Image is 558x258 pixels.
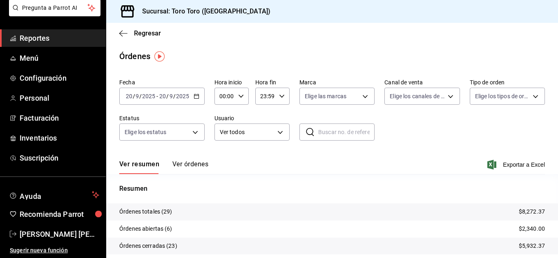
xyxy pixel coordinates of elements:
input: -- [125,93,133,99]
input: Buscar no. de referencia [318,124,375,140]
div: navigation tabs [119,160,208,174]
button: Exportar a Excel [489,160,545,170]
input: -- [159,93,166,99]
span: / [133,93,135,99]
button: Regresar [119,29,161,37]
span: Configuración [20,73,99,84]
label: Canal de venta [384,79,460,85]
input: ---- [142,93,156,99]
a: Pregunta a Parrot AI [6,9,100,18]
span: / [139,93,142,99]
label: Tipo de orden [470,79,545,85]
button: Ver órdenes [172,160,208,174]
span: Elige las marcas [305,92,346,100]
p: Resumen [119,184,545,194]
img: Tooltip marker [154,51,165,62]
span: Ayuda [20,190,89,200]
h3: Sucursal: Toro Toro ([GEOGRAPHIC_DATA]) [136,7,270,16]
span: Elige los estatus [125,128,166,136]
span: Regresar [134,29,161,37]
label: Hora inicio [214,79,249,85]
p: $2,340.00 [519,225,545,233]
span: Facturación [20,112,99,123]
label: Usuario [214,115,290,121]
span: Elige los canales de venta [390,92,444,100]
label: Marca [299,79,375,85]
span: Sugerir nueva función [10,246,99,255]
span: / [173,93,176,99]
p: $5,932.37 [519,242,545,250]
span: Reportes [20,33,99,44]
span: Ver todos [220,128,275,137]
p: Órdenes cerradas (23) [119,242,177,250]
span: Inventarios [20,132,99,143]
span: Elige los tipos de orden [475,92,530,100]
span: Pregunta a Parrot AI [22,4,88,12]
span: - [156,93,158,99]
span: Recomienda Parrot [20,209,99,220]
span: Menú [20,53,99,64]
label: Fecha [119,79,205,85]
input: -- [169,93,173,99]
label: Hora fin [255,79,290,85]
input: ---- [176,93,190,99]
p: Órdenes abiertas (6) [119,225,172,233]
span: [PERSON_NAME] [PERSON_NAME] [PERSON_NAME] [20,229,99,240]
span: / [166,93,169,99]
input: -- [135,93,139,99]
button: Ver resumen [119,160,159,174]
p: Órdenes totales (29) [119,207,172,216]
label: Estatus [119,115,205,121]
span: Suscripción [20,152,99,163]
p: $8,272.37 [519,207,545,216]
span: Personal [20,93,99,104]
div: Órdenes [119,50,150,62]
